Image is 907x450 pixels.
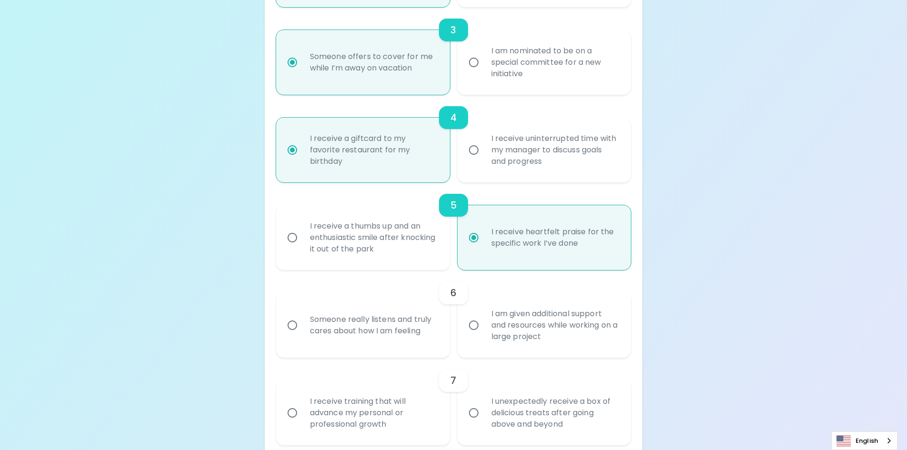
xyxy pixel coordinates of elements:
[450,285,457,300] h6: 6
[276,182,631,270] div: choice-group-check
[831,431,897,450] aside: Language selected: English
[832,432,897,450] a: English
[302,40,445,85] div: Someone offers to cover for me while I’m away on vacation
[484,34,626,91] div: I am nominated to be on a special committee for a new initiative
[302,384,445,441] div: I receive training that will advance my personal or professional growth
[450,22,456,38] h6: 3
[484,215,626,260] div: I receive heartfelt praise for the specific work I’ve done
[450,373,456,388] h6: 7
[276,95,631,182] div: choice-group-check
[276,270,631,358] div: choice-group-check
[484,121,626,179] div: I receive uninterrupted time with my manager to discuss goals and progress
[484,297,626,354] div: I am given additional support and resources while working on a large project
[450,198,457,213] h6: 5
[302,121,445,179] div: I receive a giftcard to my favorite restaurant for my birthday
[276,7,631,95] div: choice-group-check
[450,110,457,125] h6: 4
[276,358,631,445] div: choice-group-check
[484,384,626,441] div: I unexpectedly receive a box of delicious treats after going above and beyond
[831,431,897,450] div: Language
[302,209,445,266] div: I receive a thumbs up and an enthusiastic smile after knocking it out of the park
[302,302,445,348] div: Someone really listens and truly cares about how I am feeling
